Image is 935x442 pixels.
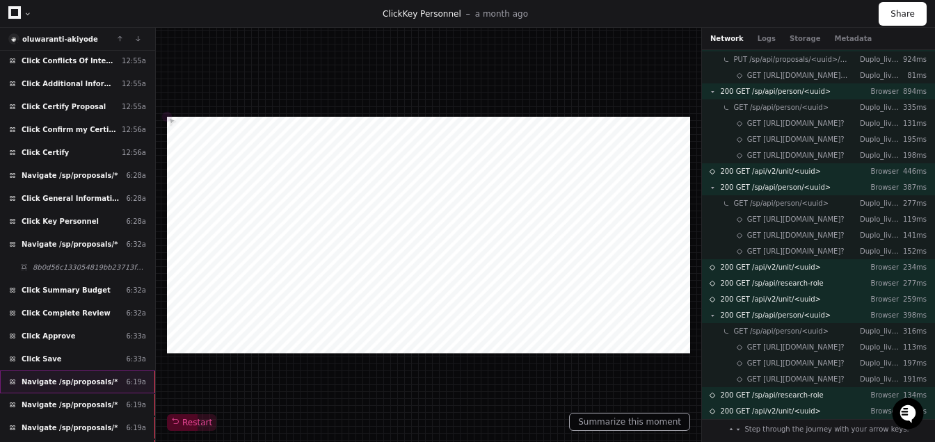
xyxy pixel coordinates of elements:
[126,239,146,249] div: 6:32a
[569,413,690,431] button: Summarize this moment
[899,294,927,304] p: 259ms
[860,86,899,97] p: Browser
[22,331,75,341] span: Click Approve
[22,308,111,318] span: Click Complete Review
[747,118,845,129] span: GET [URL][DOMAIN_NAME]?
[899,230,927,240] p: 141ms
[22,124,116,135] span: Click Confirm my Certification
[899,166,927,177] p: 446ms
[860,310,899,320] p: Browser
[138,146,168,156] span: Pylon
[167,414,216,431] button: Restart
[899,134,927,145] p: 195ms
[899,86,927,97] p: 894ms
[14,104,39,129] img: 1736555170064-99ba0984-63c1-480f-8ee9-699278ef63ed
[720,86,831,97] span: 200 GET /sp/api/person/<uuid>
[122,147,146,158] div: 12:56a
[126,285,146,295] div: 6:32a
[899,102,927,113] p: 335ms
[744,424,909,434] span: Step through the journey with your arrow keys.
[126,354,146,364] div: 6:33a
[33,262,146,272] span: 8b0d56c133054819bb23713f563b2508
[747,134,845,145] span: GET [URL][DOMAIN_NAME]?
[22,400,118,410] span: Navigate /sp/proposals/*
[899,70,927,81] p: 81ms
[899,150,927,161] p: 198ms
[860,262,899,272] p: Browser
[126,377,146,387] div: 6:19a
[747,230,845,240] span: GET [URL][DOMAIN_NAME]?
[126,400,146,410] div: 6:19a
[899,390,927,400] p: 134ms
[720,406,821,416] span: 200 GET /api/v2/unit/<uuid>
[22,35,98,43] span: oluwaranti-akiyode
[22,101,106,112] span: Click Certify Proposal
[720,262,821,272] span: 200 GET /api/v2/unit/<uuid>
[126,216,146,227] div: 6:28a
[22,354,62,364] span: Click Save
[475,8,528,19] p: a month ago
[14,56,253,78] div: Welcome
[747,246,845,256] span: GET [URL][DOMAIN_NAME]?
[860,102,899,113] p: Duplo_live_sp_proposal_feed
[860,342,899,352] p: Duplo_live_sp_proposal_feed
[126,423,146,433] div: 6:19a
[860,118,899,129] p: Duplo_live_sp_proposal_feed
[860,374,899,384] p: Duplo_live_sp_proposal_feed
[126,331,146,341] div: 6:33a
[860,326,899,336] p: Duplo_live_sp_proposal_feed
[758,33,776,44] button: Logs
[834,33,872,44] button: Metadata
[22,147,69,158] span: Click Certify
[126,308,146,318] div: 6:32a
[734,54,849,65] span: PUT /sp/api/proposals/<uuid>/reviewed-section/tab-panel5
[860,294,899,304] p: Browser
[860,230,899,240] p: Duplo_live_sp_proposal_feed
[22,79,116,89] span: Click Additional Information
[899,118,927,129] p: 131ms
[720,294,821,304] span: 200 GET /api/v2/unit/<uuid>
[22,56,116,66] span: Click Conflicts Of Interest
[899,246,927,256] p: 152ms
[899,278,927,288] p: 277ms
[899,342,927,352] p: 113ms
[890,396,928,434] iframe: Open customer support
[899,182,927,193] p: 387ms
[734,198,829,208] span: GET /sp/api/person/<uuid>
[734,326,829,336] span: GET /sp/api/person/<uuid>
[899,326,927,336] p: 316ms
[22,285,111,295] span: Click Summary Budget
[747,70,849,81] span: GET [URL][DOMAIN_NAME]<uuid>/history
[47,117,176,129] div: We're available if you need us!
[860,198,899,208] p: Duplo_live_sp_proposal_feed
[860,150,899,161] p: Duplo_live_sp_proposal_feed
[122,79,146,89] div: 12:55a
[899,374,927,384] p: 191ms
[860,358,899,368] p: Duplo_live_sp_proposal_feed
[860,278,899,288] p: Browser
[22,193,120,204] span: Click General Information
[899,310,927,320] p: 398ms
[899,358,927,368] p: 197ms
[747,358,845,368] span: GET [URL][DOMAIN_NAME]?
[720,390,823,400] span: 200 GET /sp/api/research-role
[122,124,146,135] div: 12:56a
[720,166,821,177] span: 200 GET /api/v2/unit/<uuid>
[860,406,899,416] p: Browser
[860,134,899,145] p: Duplo_live_sp_proposal_feed
[899,214,927,224] p: 119ms
[126,170,146,181] div: 6:28a
[22,216,99,227] span: Click Key Personnel
[899,198,927,208] p: 277ms
[171,417,212,428] span: Restart
[710,33,744,44] button: Network
[22,377,118,387] span: Navigate /sp/proposals/*
[720,278,823,288] span: 200 GET /sp/api/research-role
[790,33,820,44] button: Storage
[734,102,829,113] span: GET /sp/api/person/<uuid>
[122,56,146,66] div: 12:55a
[860,390,899,400] p: Browser
[14,14,42,42] img: PlayerZero
[860,182,899,193] p: Browser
